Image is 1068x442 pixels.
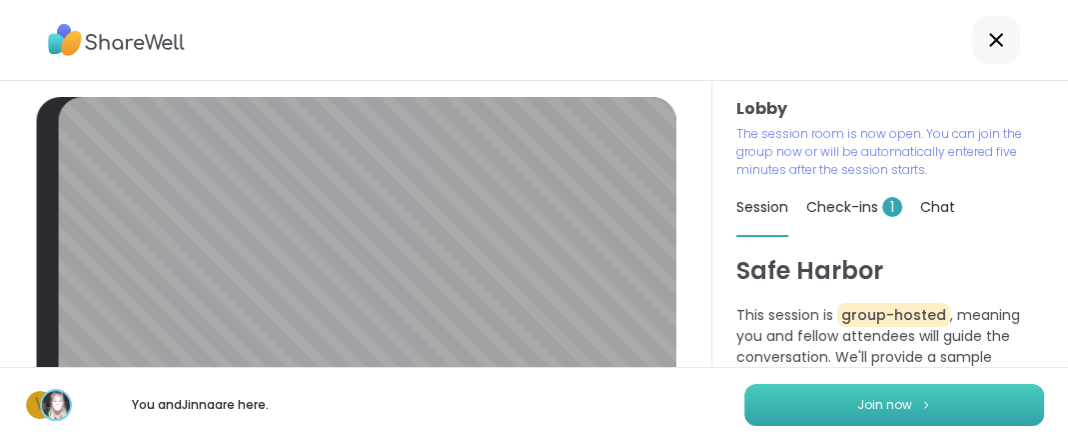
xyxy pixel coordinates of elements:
p: You and Jinna are here. [88,396,312,414]
img: ShareWell Logo [48,17,185,63]
span: V [35,392,46,418]
span: group-hosted [837,303,950,327]
span: Check-ins [806,197,902,217]
img: Jinna [42,391,70,419]
p: This session is , meaning you and fellow attendees will guide the conversation. We'll provide a s... [736,305,1044,410]
button: Join now [744,384,1044,426]
span: Join now [857,396,912,414]
h1: Safe Harbor [736,253,1044,289]
img: ShareWell Logomark [920,399,932,410]
span: Session [736,197,788,217]
p: The session room is now open. You can join the group now or will be automatically entered five mi... [736,125,1024,179]
span: Chat [920,197,955,217]
h3: Lobby [736,97,1044,121]
span: 1 [882,197,902,217]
